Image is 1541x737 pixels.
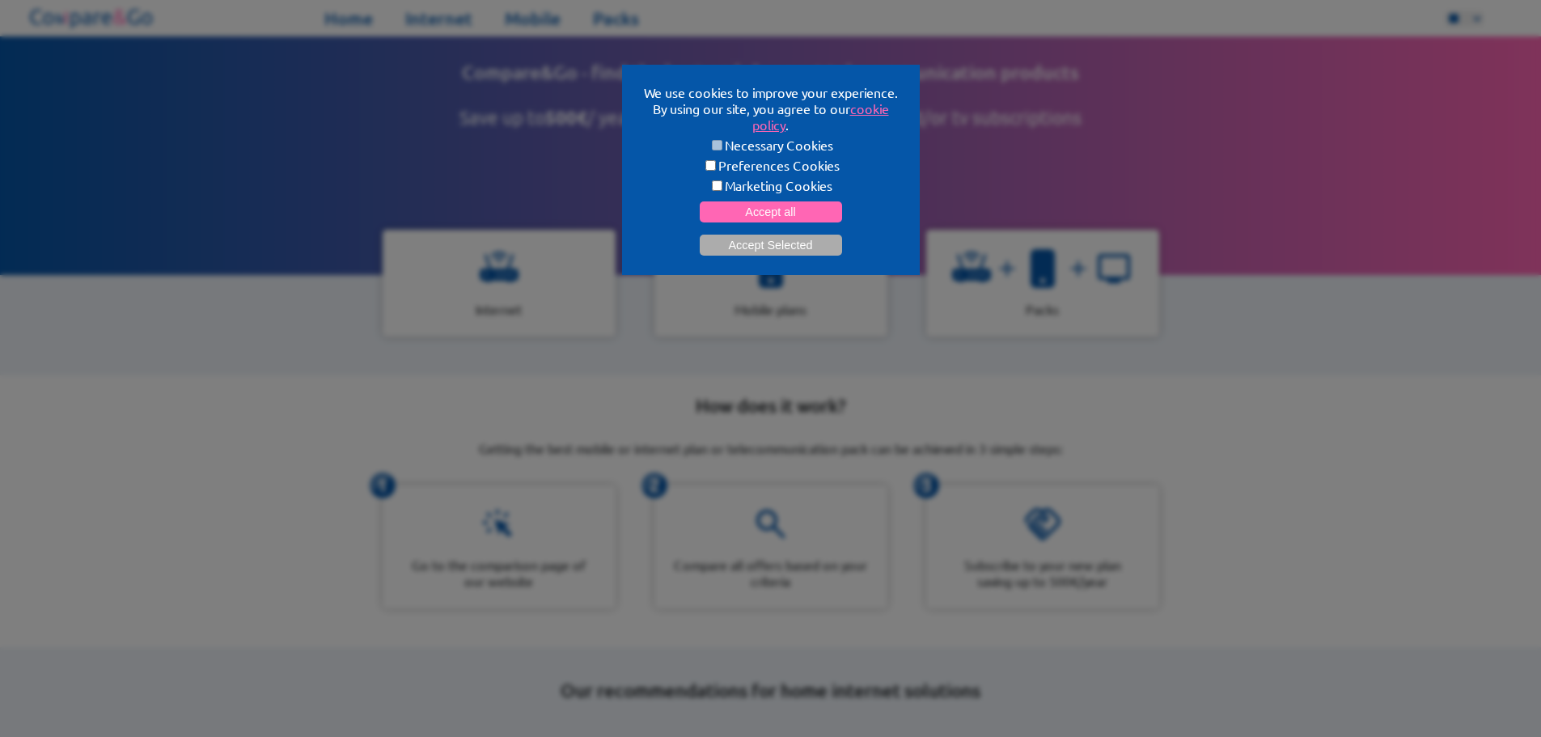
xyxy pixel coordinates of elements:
button: Accept Selected [700,235,842,256]
input: Marketing Cookies [712,180,722,191]
label: Marketing Cookies [641,177,900,193]
label: Preferences Cookies [641,157,900,173]
input: Necessary Cookies [712,140,722,150]
button: Accept all [700,201,842,222]
a: cookie policy [752,100,889,133]
p: We use cookies to improve your experience. By using our site, you agree to our . [641,84,900,133]
input: Preferences Cookies [705,160,716,171]
label: Necessary Cookies [641,137,900,153]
